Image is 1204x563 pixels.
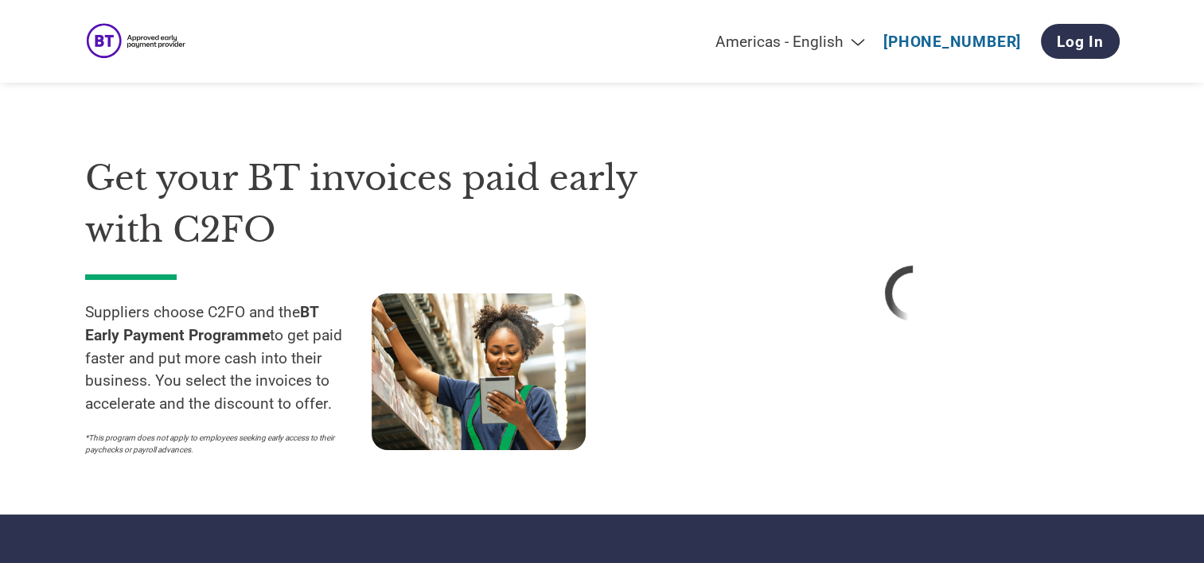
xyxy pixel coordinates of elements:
[85,303,318,344] strong: BT Early Payment Programme
[883,33,1021,51] a: [PHONE_NUMBER]
[1041,24,1120,59] a: Log In
[85,153,658,255] h1: Get your BT invoices paid early with C2FO
[85,432,356,456] p: *This program does not apply to employees seeking early access to their paychecks or payroll adva...
[85,20,193,64] img: BT
[85,301,372,416] p: Suppliers choose C2FO and the to get paid faster and put more cash into their business. You selec...
[372,293,586,450] img: supply chain worker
